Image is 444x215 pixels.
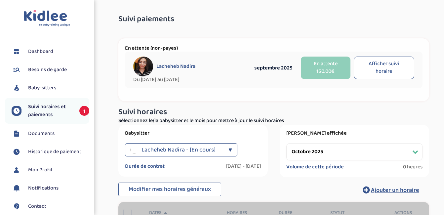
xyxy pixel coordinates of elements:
[133,76,249,83] span: Du [DATE] au [DATE]
[28,202,46,210] span: Contact
[141,143,216,156] span: Lacheheb Nadira - [En cours]
[28,66,67,74] span: Besoins de garde
[12,106,21,116] img: suivihoraire.svg
[125,163,165,170] label: Durée de contrat
[371,186,419,195] span: Ajouter un horaire
[12,47,89,57] a: Dashboard
[118,108,429,116] h3: Suivi horaires
[12,201,21,211] img: contact.svg
[301,57,350,79] button: En attente 150.00€
[226,163,261,170] label: [DATE] - [DATE]
[28,103,73,119] span: Suivi horaires et paiements
[28,148,81,156] span: Historique de paiement
[79,106,89,116] span: 1
[129,185,211,194] span: Modifier mes horaires généraux
[12,183,89,193] a: Notifications
[28,166,52,174] span: Mon Profil
[12,83,89,93] a: Baby-sitters
[12,201,89,211] a: Contact
[12,129,21,139] img: documents.svg
[249,64,298,72] div: septembre 2025
[28,184,59,192] span: Notifications
[403,164,423,170] span: 0 heures
[125,130,261,137] label: Babysitter
[286,164,344,170] label: Volume de cette période
[133,57,153,76] img: avatar
[125,45,423,52] p: En attente (non-payes)
[12,147,89,157] a: Historique de paiement
[12,183,21,193] img: notification.svg
[12,129,89,139] a: Documents
[12,103,89,119] a: Suivi horaires et paiements 1
[12,165,89,175] a: Mon Profil
[118,183,221,196] button: Modifier mes horaires généraux
[12,65,21,75] img: besoin.svg
[353,183,429,197] button: Ajouter un horaire
[28,48,53,56] span: Dashboard
[156,63,195,70] span: Lacheheb Nadira
[28,130,55,138] span: Documents
[12,65,89,75] a: Besoins de garde
[228,143,232,156] div: ▼
[286,130,423,137] label: [PERSON_NAME] affichée
[28,84,56,92] span: Baby-sitters
[24,10,70,27] img: logo.svg
[12,147,21,157] img: suivihoraire.svg
[354,57,414,79] button: Afficher suivi horaire
[12,47,21,57] img: dashboard.svg
[118,117,429,125] p: Sélectionnez le/la babysitter et le mois pour mettre à jour le suivi horaires
[12,83,21,93] img: babysitters.svg
[12,165,21,175] img: profil.svg
[118,15,174,23] span: Suivi paiements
